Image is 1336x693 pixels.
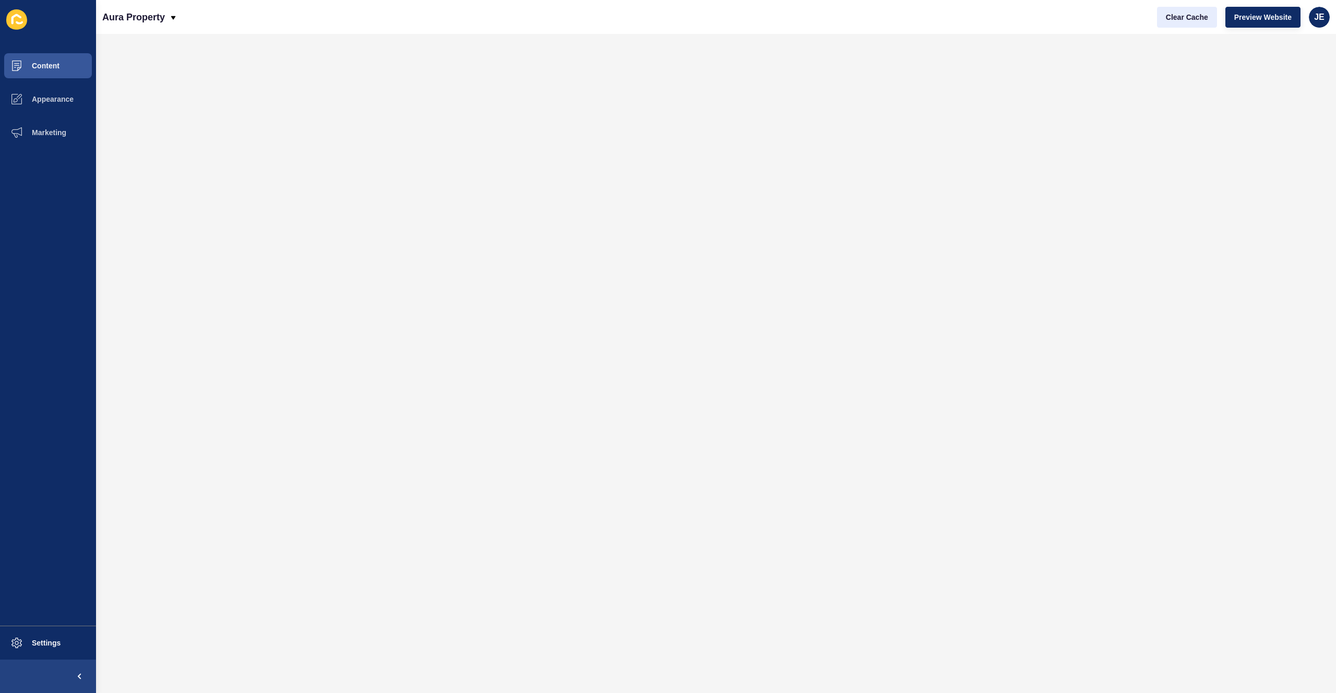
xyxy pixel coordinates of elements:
span: JE [1314,12,1325,22]
p: Aura Property [102,4,165,30]
span: Preview Website [1234,12,1292,22]
button: Clear Cache [1157,7,1217,28]
button: Preview Website [1225,7,1301,28]
span: Clear Cache [1166,12,1208,22]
